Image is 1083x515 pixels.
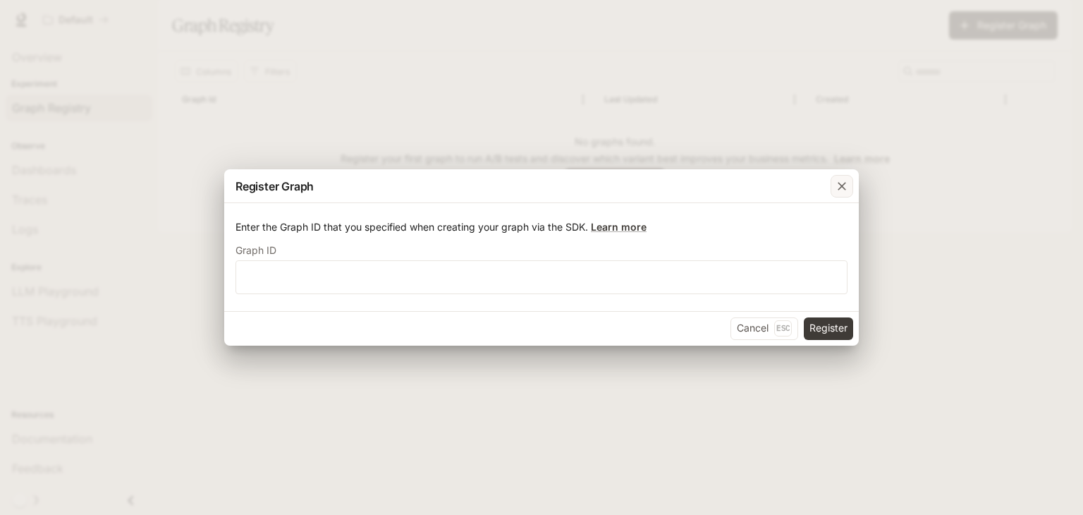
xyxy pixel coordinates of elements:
[235,178,314,195] p: Register Graph
[235,246,276,255] p: Graph ID
[804,317,853,340] button: Register
[730,317,798,340] button: CancelEsc
[235,220,848,234] p: Enter the Graph ID that you specified when creating your graph via the SDK.
[774,320,792,336] p: Esc
[591,221,647,233] a: Learn more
